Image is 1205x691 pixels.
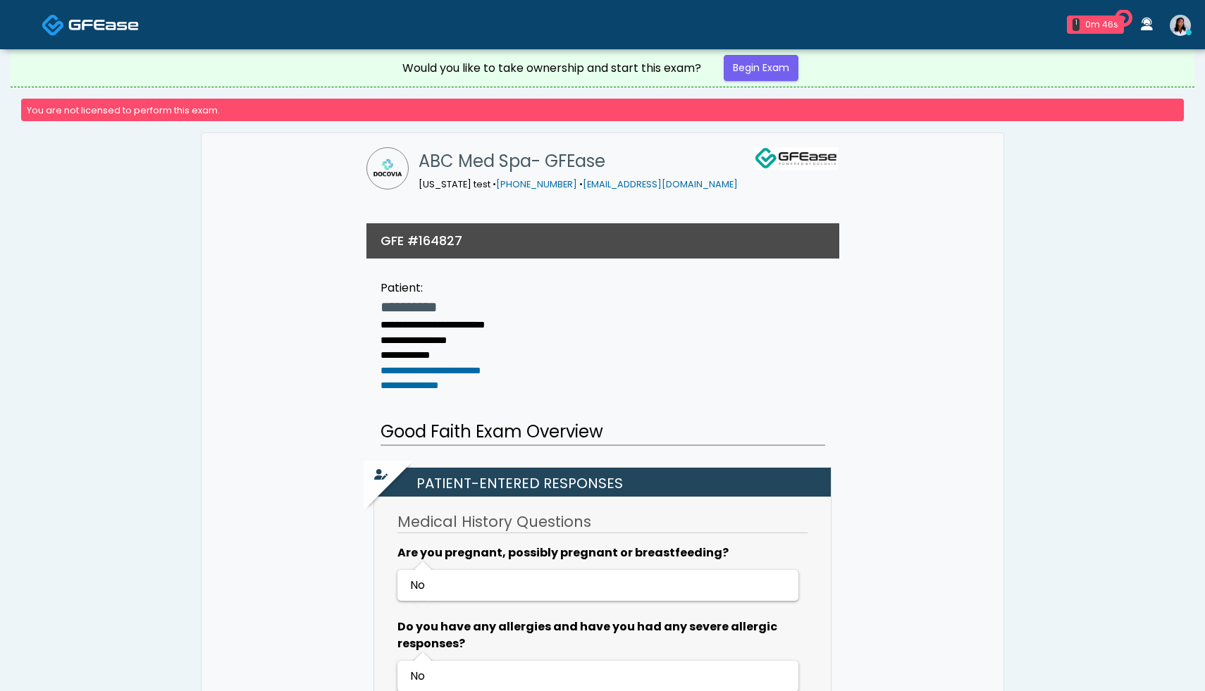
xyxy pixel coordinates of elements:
[496,178,577,190] a: [PHONE_NUMBER]
[419,178,738,190] small: [US_STATE] test
[397,511,808,533] h3: Medical History Questions
[381,468,831,497] h2: Patient-entered Responses
[397,544,729,561] b: Are you pregnant, possibly pregnant or breastfeeding?
[397,618,777,652] b: Do you have any allergies and have you had any severe allergic responses?
[366,147,409,189] img: ABC Med Spa- GFEase
[381,232,462,249] h3: GFE #164827
[68,18,139,32] img: Docovia
[493,178,496,190] span: •
[1073,18,1080,31] div: 1
[410,668,425,684] span: No
[381,419,825,446] h2: Good Faith Exam Overview
[402,60,701,77] div: Would you like to take ownership and start this exam?
[419,147,738,175] h1: ABC Med Spa- GFEase
[754,147,839,170] img: GFEase Logo
[42,13,65,37] img: Docovia
[410,577,425,593] span: No
[42,1,139,47] a: Docovia
[579,178,583,190] span: •
[724,55,798,81] a: Begin Exam
[27,104,220,116] small: You are not licensed to perform this exam.
[1085,18,1118,31] div: 0m 46s
[1058,10,1132,39] a: 1 0m 46s
[583,178,738,190] a: [EMAIL_ADDRESS][DOMAIN_NAME]
[381,280,485,297] div: Patient:
[1170,15,1191,36] img: Teresa Smith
